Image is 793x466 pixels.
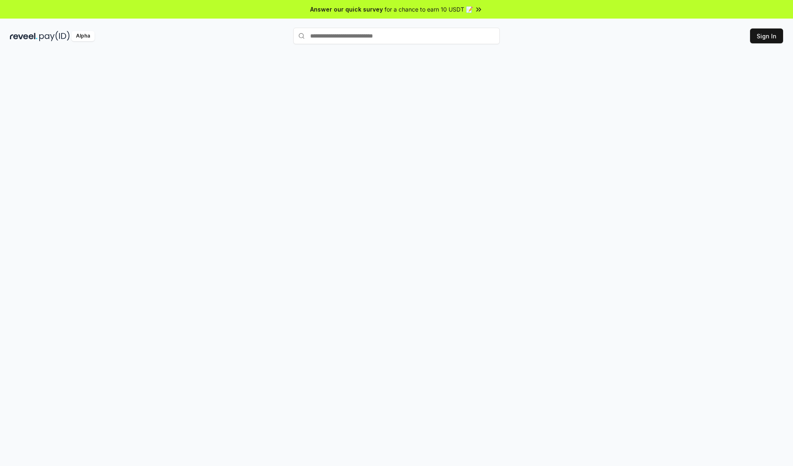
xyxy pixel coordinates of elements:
button: Sign In [750,28,783,43]
div: Alpha [71,31,95,41]
img: reveel_dark [10,31,38,41]
span: for a chance to earn 10 USDT 📝 [385,5,473,14]
span: Answer our quick survey [310,5,383,14]
img: pay_id [39,31,70,41]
